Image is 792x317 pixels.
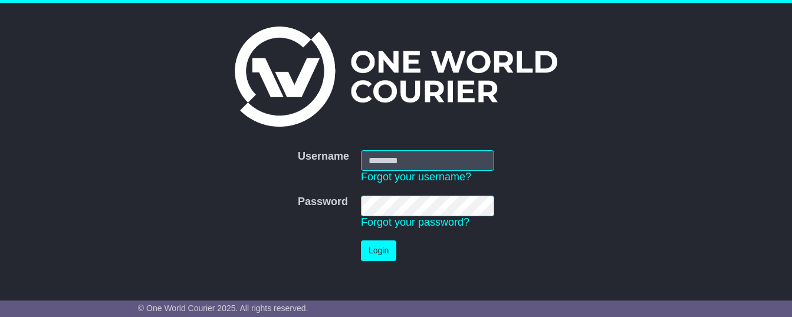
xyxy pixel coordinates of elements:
[361,240,396,261] button: Login
[361,216,469,228] a: Forgot your password?
[138,303,308,313] span: © One World Courier 2025. All rights reserved.
[235,27,557,127] img: One World
[298,150,349,163] label: Username
[298,196,348,209] label: Password
[361,171,471,183] a: Forgot your username?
